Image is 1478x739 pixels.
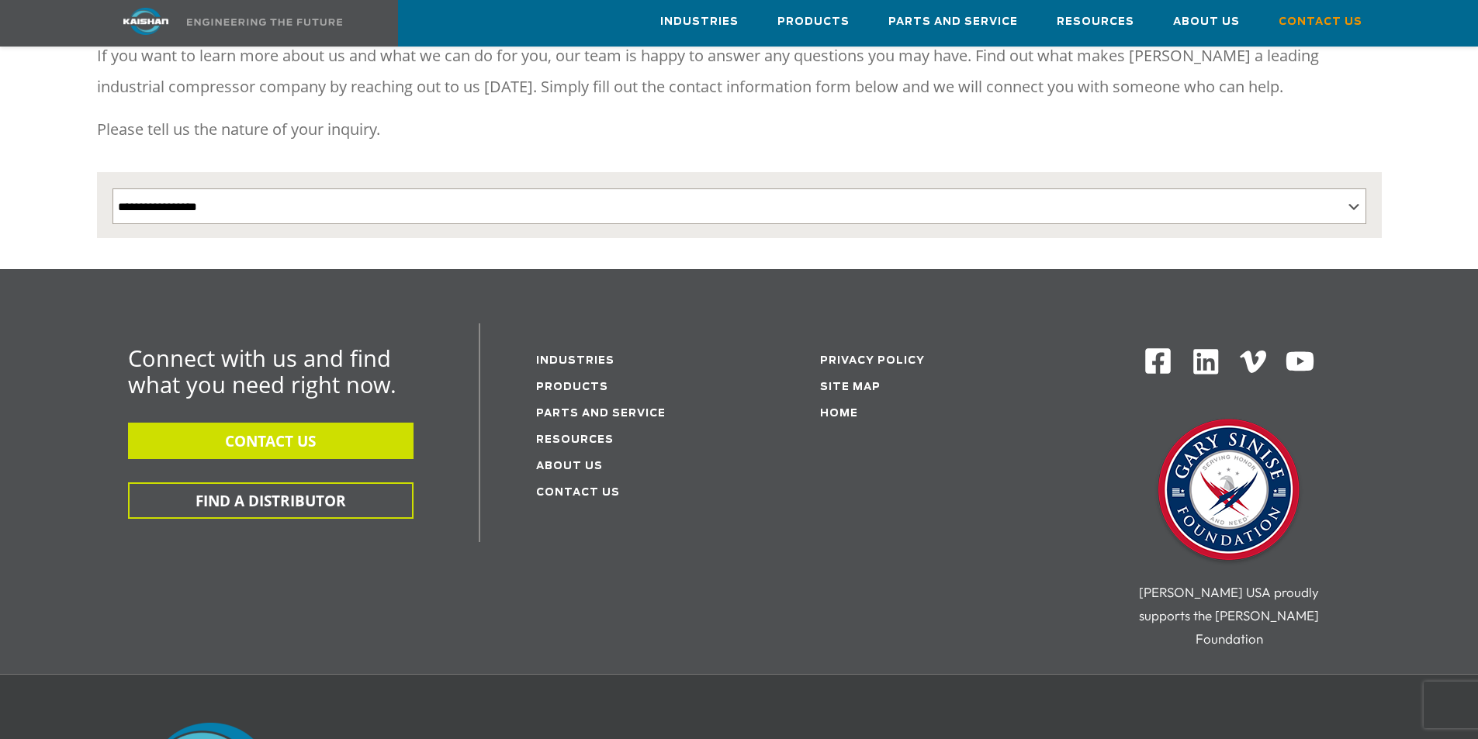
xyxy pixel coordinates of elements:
span: [PERSON_NAME] USA proudly supports the [PERSON_NAME] Foundation [1139,584,1319,647]
p: If you want to learn more about us and what we can do for you, our team is happy to answer any qu... [97,40,1382,102]
span: About Us [1173,13,1240,31]
button: FIND A DISTRIBUTOR [128,482,414,519]
a: Contact Us [1279,1,1362,43]
img: Youtube [1285,347,1315,377]
img: Facebook [1144,347,1172,375]
a: Resources [1057,1,1134,43]
img: Gary Sinise Foundation [1151,414,1307,569]
a: Industries [660,1,739,43]
img: kaishan logo [88,8,204,35]
a: Products [777,1,850,43]
a: Products [536,382,608,392]
img: Linkedin [1191,347,1221,377]
span: Connect with us and find what you need right now. [128,343,396,399]
a: Parts and service [536,409,666,419]
span: Products [777,13,850,31]
p: Please tell us the nature of your inquiry. [97,114,1382,145]
span: Parts and Service [888,13,1018,31]
span: Industries [660,13,739,31]
img: Vimeo [1240,351,1266,373]
a: Home [820,409,858,419]
a: Parts and Service [888,1,1018,43]
a: Resources [536,435,614,445]
button: CONTACT US [128,423,414,459]
span: Resources [1057,13,1134,31]
img: Engineering the future [187,19,342,26]
a: Industries [536,356,614,366]
a: Site Map [820,382,881,392]
a: Contact Us [536,488,620,498]
span: Contact Us [1279,13,1362,31]
a: About Us [536,461,603,471]
a: About Us [1173,1,1240,43]
a: Privacy Policy [820,356,925,366]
